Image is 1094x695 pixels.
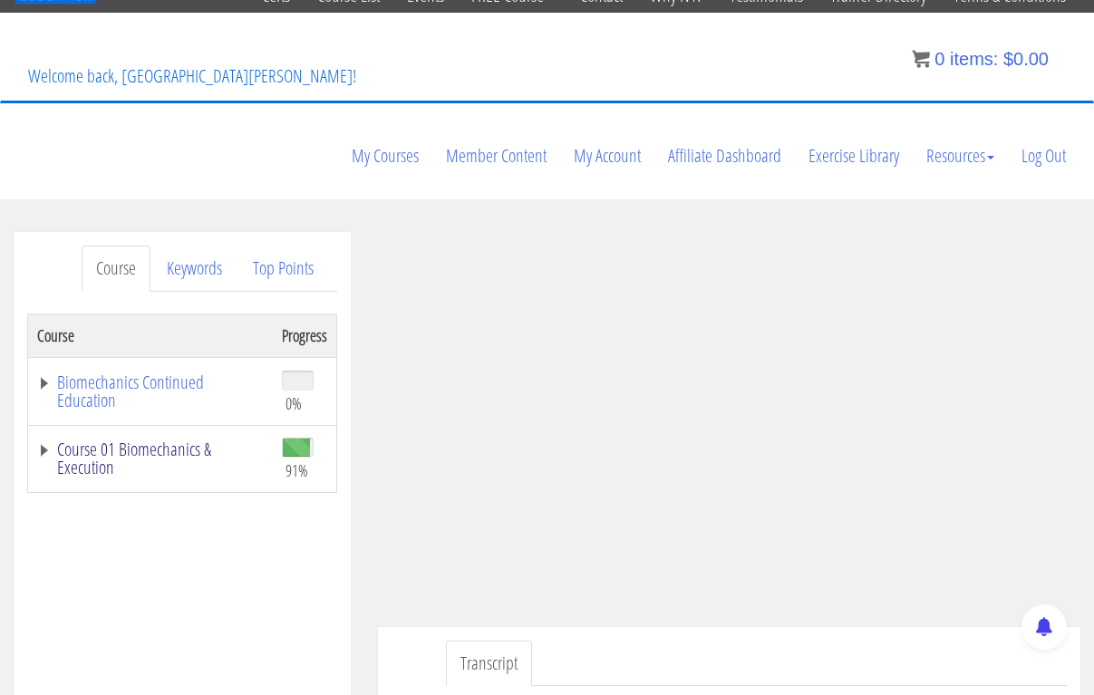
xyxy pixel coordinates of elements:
th: Progress [273,314,337,357]
a: Course [82,246,150,292]
span: items: [950,49,998,69]
a: Transcript [446,641,532,687]
a: Exercise Library [795,112,913,199]
a: Course 01 Biomechanics & Execution [37,440,264,477]
a: Resources [913,112,1008,199]
a: Log Out [1008,112,1079,199]
a: Affiliate Dashboard [654,112,795,199]
a: 0 items: $0.00 [912,49,1049,69]
span: 0% [286,393,302,413]
a: My Courses [338,112,432,199]
bdi: 0.00 [1003,49,1049,69]
img: icon11.png [912,50,930,68]
a: Biomechanics Continued Education [37,373,264,410]
a: Member Content [432,112,560,199]
p: Welcome back, [GEOGRAPHIC_DATA][PERSON_NAME]! [15,40,370,112]
span: 0 [934,49,944,69]
th: Course [28,314,274,357]
a: Top Points [238,246,328,292]
a: Keywords [152,246,237,292]
span: $ [1003,49,1013,69]
span: 91% [286,460,308,480]
a: My Account [560,112,654,199]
